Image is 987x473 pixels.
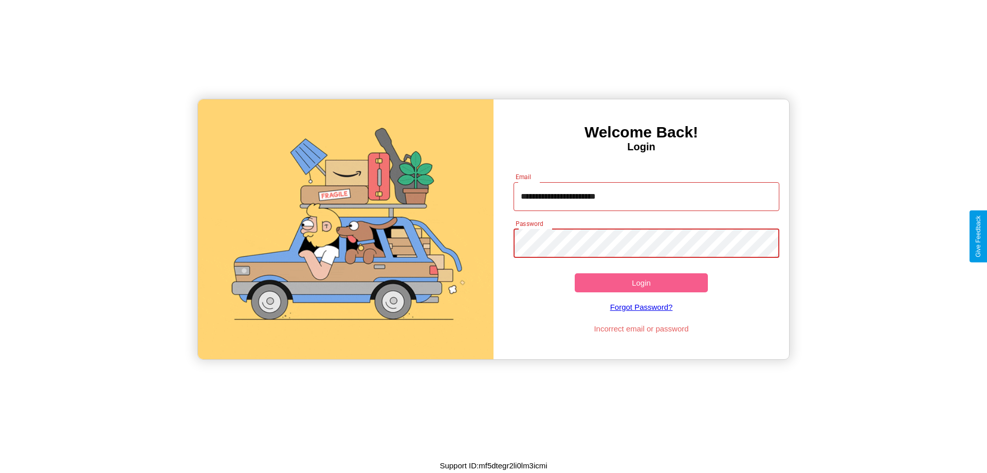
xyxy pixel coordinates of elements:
[516,172,532,181] label: Email
[508,292,775,322] a: Forgot Password?
[975,216,982,257] div: Give Feedback
[493,141,789,153] h4: Login
[493,124,789,141] h3: Welcome Back!
[516,219,543,228] label: Password
[198,99,493,359] img: gif
[440,459,547,472] p: Support ID: mf5dtegr2li0lm3icmi
[508,322,775,336] p: Incorrect email or password
[575,273,708,292] button: Login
